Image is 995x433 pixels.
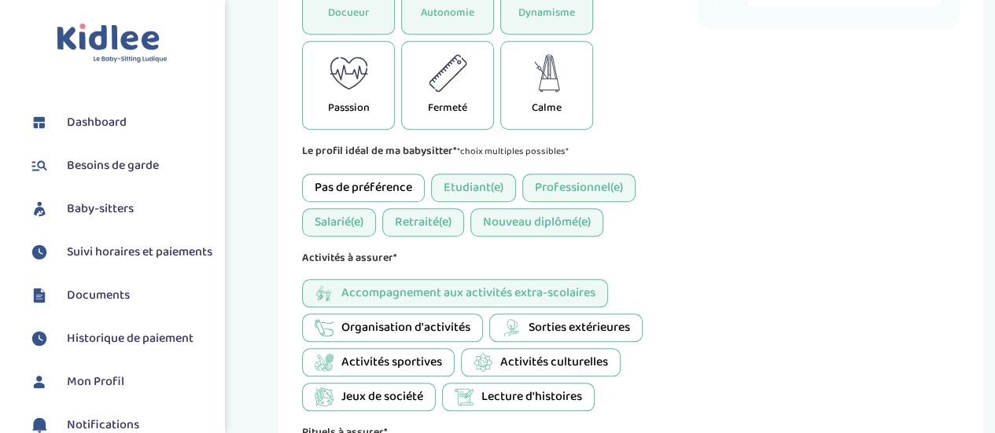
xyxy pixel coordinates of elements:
a: Dashboard [28,111,212,134]
span: Documents [67,286,130,305]
p: Activités à assurer* [302,249,684,266]
span: Dashboard [67,113,127,132]
div: Retraité(e) [382,208,464,237]
a: Besoins de garde [28,154,212,178]
p: Le profil idéal de ma babysitter* [302,142,684,161]
div: Pas de préférence [302,174,425,202]
div: Salarié(e) [302,208,376,237]
p: Docueur [328,5,369,21]
a: Mon Profil [28,370,212,394]
img: logo.svg [57,24,168,64]
a: Historique de paiement [28,327,212,350]
span: Besoins de garde [67,156,159,175]
span: *choix multiples possibles* [457,144,569,159]
div: Professionnel(e) [522,174,636,202]
img: besoin.svg [28,154,51,178]
div: Nouveau diplômé(e) [470,208,603,237]
span: Sorties extérieures [529,318,630,337]
span: Lecture d'histoires [481,387,582,406]
span: Activités sportives [341,353,442,372]
img: suivihoraire.svg [28,327,51,350]
span: Mon Profil [67,372,124,391]
span: Accompagnement aux activités extra-scolaires [341,284,595,303]
a: Baby-sitters [28,197,212,221]
a: Documents [28,284,212,307]
img: documents.svg [28,284,51,307]
span: Organisation d'activités [341,318,470,337]
div: Etudiant(e) [431,174,516,202]
span: Baby-sitters [67,200,134,218]
span: Historique de paiement [67,329,193,348]
span: Jeux de société [341,387,423,406]
a: Suivi horaires et paiements [28,240,212,264]
img: dashboard.svg [28,111,51,134]
p: Dynamisme [518,5,575,21]
img: babysitters.svg [28,197,51,221]
span: Activités culturelles [500,353,608,372]
p: Autonomie [421,5,474,21]
p: Passsion [328,100,370,116]
span: Suivi horaires et paiements [67,243,212,262]
p: Fermeté [428,100,467,116]
img: suivihoraire.svg [28,240,51,264]
img: profil.svg [28,370,51,394]
p: Calme [532,100,562,116]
